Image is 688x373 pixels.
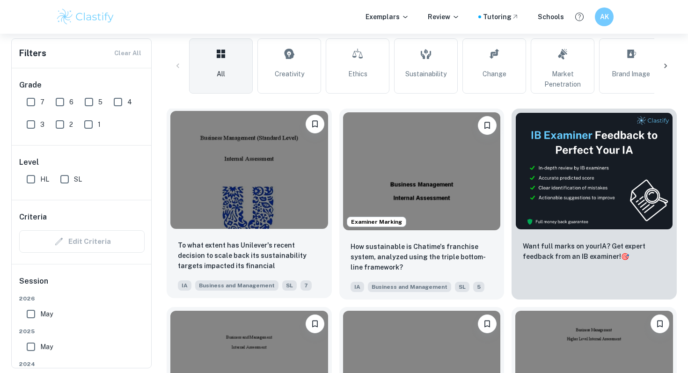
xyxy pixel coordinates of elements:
button: Bookmark [478,314,497,333]
a: ThumbnailWant full marks on yourIA? Get expert feedback from an IB examiner! [512,109,677,300]
span: SL [455,282,469,292]
span: IA [178,280,191,291]
span: May [40,309,53,319]
span: 5 [98,97,102,107]
h6: Session [19,276,145,294]
button: Bookmark [306,115,324,133]
span: Business and Management [368,282,451,292]
span: Ethics [348,69,367,79]
a: Examiner MarkingBookmarkHow sustainable is Chatime's franchise system, analyzed using the triple ... [339,109,505,300]
a: BookmarkTo what extent has Unilever's recent decision to scale back its sustainability targets im... [167,109,332,300]
span: Sustainability [405,69,446,79]
h6: Filters [19,47,46,60]
span: Brand Image [612,69,650,79]
p: How sustainable is Chatime's franchise system, analyzed using the triple bottom-line framework? [351,241,493,272]
h6: AK [599,12,610,22]
button: Bookmark [306,314,324,333]
span: All [217,69,225,79]
span: May [40,342,53,352]
p: Review [428,12,460,22]
p: Want full marks on your IA ? Get expert feedback from an IB examiner! [523,241,666,262]
button: Bookmark [478,116,497,135]
span: 1 [98,119,101,130]
span: 5 [473,282,484,292]
span: 2025 [19,327,145,336]
h6: Criteria [19,212,47,223]
button: Bookmark [651,314,669,333]
a: Schools [538,12,564,22]
span: 7 [300,280,312,291]
img: Business and Management IA example thumbnail: To what extent has Unilever's recent dec [170,111,328,229]
span: Market Penetration [535,69,590,89]
img: Clastify logo [56,7,115,26]
span: Creativity [275,69,304,79]
span: 4 [127,97,132,107]
span: 3 [40,119,44,130]
span: SL [282,280,297,291]
span: 6 [69,97,73,107]
button: AK [595,7,614,26]
p: Exemplars [366,12,409,22]
img: Business and Management IA example thumbnail: How sustainable is Chatime's franchise s [343,112,501,230]
span: 2 [69,119,73,130]
p: To what extent has Unilever's recent decision to scale back its sustainability targets impacted i... [178,240,321,272]
a: Tutoring [483,12,519,22]
span: 7 [40,97,44,107]
span: Change [483,69,506,79]
span: 2026 [19,294,145,303]
div: Criteria filters are unavailable when searching by topic [19,230,145,253]
span: IA [351,282,364,292]
span: SL [74,174,82,184]
span: Business and Management [195,280,278,291]
h6: Level [19,157,145,168]
span: Examiner Marking [347,218,406,226]
h6: Grade [19,80,145,91]
img: Thumbnail [515,112,673,230]
span: HL [40,174,49,184]
span: 🎯 [621,253,629,260]
span: 2024 [19,360,145,368]
button: Help and Feedback [571,9,587,25]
